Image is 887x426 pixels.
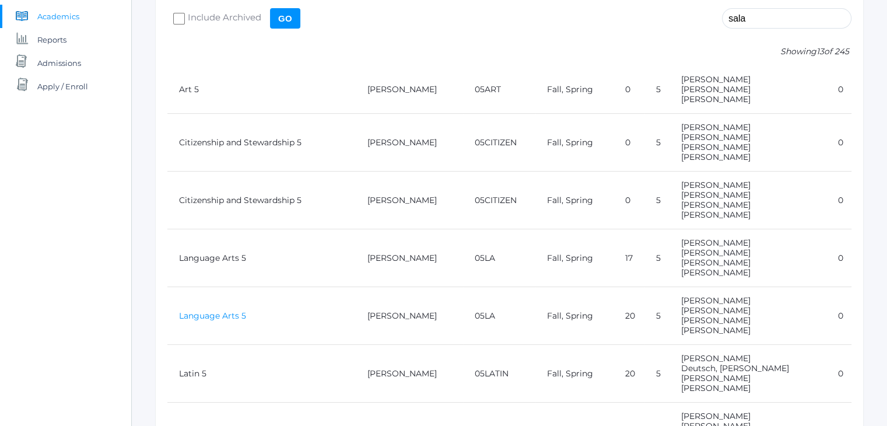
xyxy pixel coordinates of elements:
a: 0 [837,253,843,263]
a: Deutsch, [PERSON_NAME] [681,363,788,373]
td: Fall, Spring [535,114,613,172]
td: Fall, Spring [535,229,613,287]
td: [PERSON_NAME] [356,66,463,114]
a: 05LA [475,310,495,321]
a: 05CITIZEN [475,137,517,148]
p: Showing of 245 [167,46,851,58]
a: [PERSON_NAME] [681,373,750,383]
a: 20 [625,368,634,379]
td: 5 [644,66,669,114]
span: Admissions [37,51,81,75]
span: 13 [816,46,824,57]
a: [PERSON_NAME] [681,74,750,85]
a: [PERSON_NAME] [681,180,750,190]
a: [PERSON_NAME] [681,305,750,316]
a: 05CITIZEN [475,195,517,205]
span: Reports [37,28,66,51]
td: Fall, Spring [535,66,613,114]
a: [PERSON_NAME] [681,152,750,162]
a: [PERSON_NAME] [681,411,750,421]
a: Citizenship and Stewardship 5 [179,195,301,205]
a: 05LATIN [475,368,509,379]
a: [PERSON_NAME] [681,267,750,278]
input: Include Archived [173,13,185,25]
a: Language Arts 5 [179,253,246,263]
td: [PERSON_NAME] [356,229,463,287]
td: Fall, Spring [535,287,613,345]
td: Fall, Spring [535,172,613,229]
a: [PERSON_NAME] [681,142,750,152]
a: Language Arts 5 [179,310,246,321]
span: Academics [37,5,79,28]
span: Apply / Enroll [37,75,88,98]
a: 20 [625,310,634,321]
a: 05ART [475,84,501,95]
a: [PERSON_NAME] [681,209,750,220]
a: Latin 5 [179,368,206,379]
td: 5 [644,287,669,345]
a: [PERSON_NAME] [681,84,750,95]
a: [PERSON_NAME] [681,190,750,200]
a: [PERSON_NAME] [681,247,750,258]
a: 0 [837,368,843,379]
a: 0 [837,195,843,205]
a: 0 [625,195,630,205]
a: 05LA [475,253,495,263]
a: [PERSON_NAME] [681,94,750,104]
a: Art 5 [179,84,199,95]
span: Include Archived [185,11,261,26]
a: 0 [837,137,843,148]
td: [PERSON_NAME] [356,345,463,403]
td: [PERSON_NAME] [356,114,463,172]
a: [PERSON_NAME] [681,257,750,268]
td: 5 [644,229,669,287]
input: Filter by name [722,8,851,29]
td: 5 [644,114,669,172]
a: [PERSON_NAME] [681,122,750,132]
td: 5 [644,345,669,403]
a: [PERSON_NAME] [681,295,750,306]
a: [PERSON_NAME] [681,383,750,393]
a: 0 [625,137,630,148]
a: [PERSON_NAME] [681,325,750,336]
a: [PERSON_NAME] [681,200,750,210]
a: Citizenship and Stewardship 5 [179,137,301,148]
a: 17 [625,253,632,263]
input: Go [270,8,300,29]
td: 5 [644,172,669,229]
a: [PERSON_NAME] [681,132,750,142]
a: [PERSON_NAME] [681,315,750,326]
td: Fall, Spring [535,345,613,403]
a: [PERSON_NAME] [681,238,750,248]
a: [PERSON_NAME] [681,353,750,364]
a: 0 [837,84,843,95]
td: [PERSON_NAME] [356,287,463,345]
td: [PERSON_NAME] [356,172,463,229]
a: 0 [625,84,630,95]
a: 0 [837,310,843,321]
